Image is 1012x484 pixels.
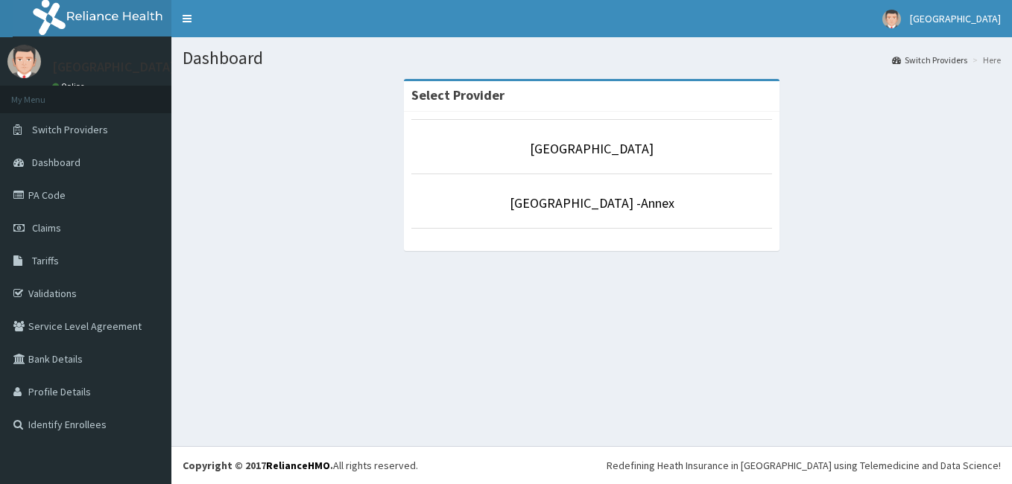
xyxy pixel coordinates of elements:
[52,60,175,74] p: [GEOGRAPHIC_DATA]
[32,123,108,136] span: Switch Providers
[52,81,88,92] a: Online
[530,140,654,157] a: [GEOGRAPHIC_DATA]
[910,12,1001,25] span: [GEOGRAPHIC_DATA]
[607,458,1001,473] div: Redefining Heath Insurance in [GEOGRAPHIC_DATA] using Telemedicine and Data Science!
[266,459,330,472] a: RelianceHMO
[32,221,61,235] span: Claims
[411,86,505,104] strong: Select Provider
[882,10,901,28] img: User Image
[183,48,1001,68] h1: Dashboard
[32,156,80,169] span: Dashboard
[7,45,41,78] img: User Image
[892,54,967,66] a: Switch Providers
[969,54,1001,66] li: Here
[32,254,59,267] span: Tariffs
[183,459,333,472] strong: Copyright © 2017 .
[510,194,674,211] a: [GEOGRAPHIC_DATA] -Annex
[171,446,1012,484] footer: All rights reserved.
